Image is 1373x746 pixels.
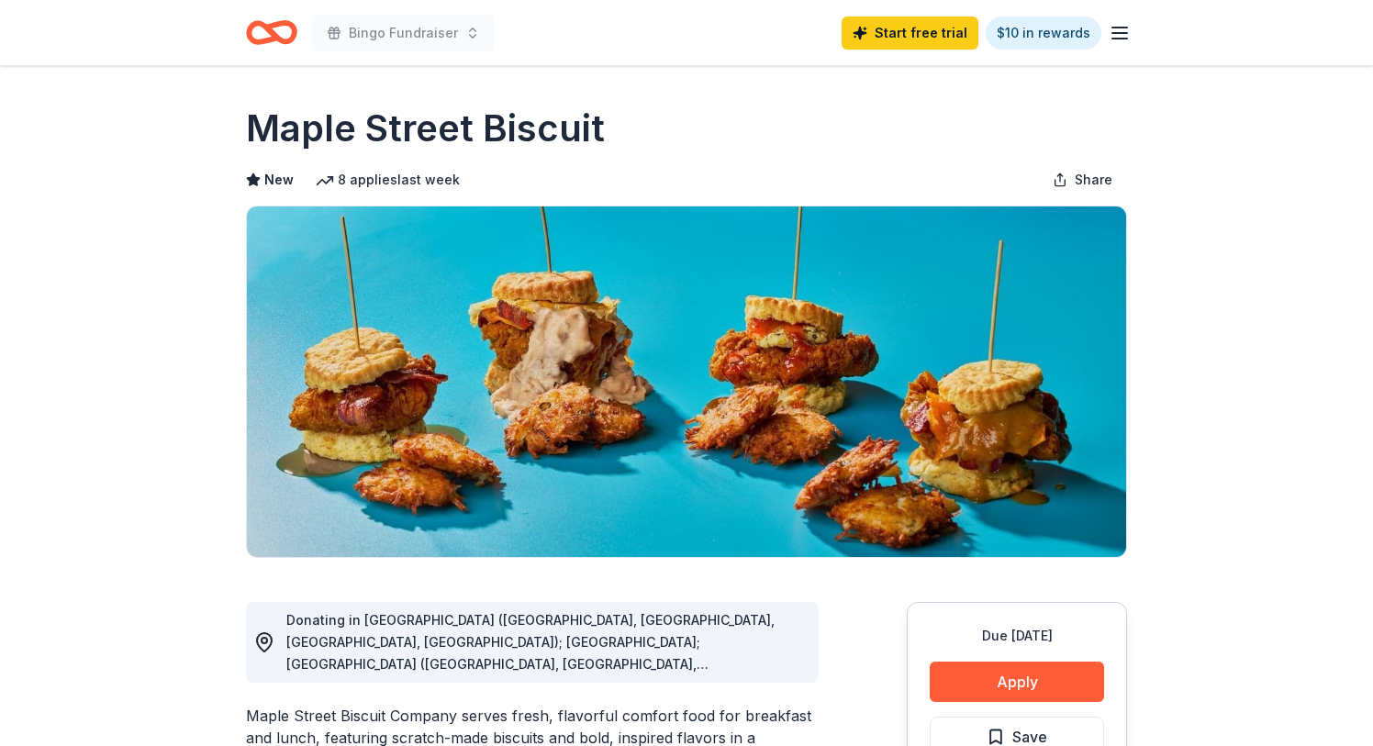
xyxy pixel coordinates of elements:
[246,11,297,54] a: Home
[316,169,460,191] div: 8 applies last week
[247,206,1126,557] img: Image for Maple Street Biscuit
[246,103,605,154] h1: Maple Street Biscuit
[349,22,458,44] span: Bingo Fundraiser
[264,169,294,191] span: New
[930,625,1104,647] div: Due [DATE]
[842,17,978,50] a: Start free trial
[986,17,1101,50] a: $10 in rewards
[1075,169,1112,191] span: Share
[312,15,495,51] button: Bingo Fundraiser
[1038,161,1127,198] button: Share
[930,662,1104,702] button: Apply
